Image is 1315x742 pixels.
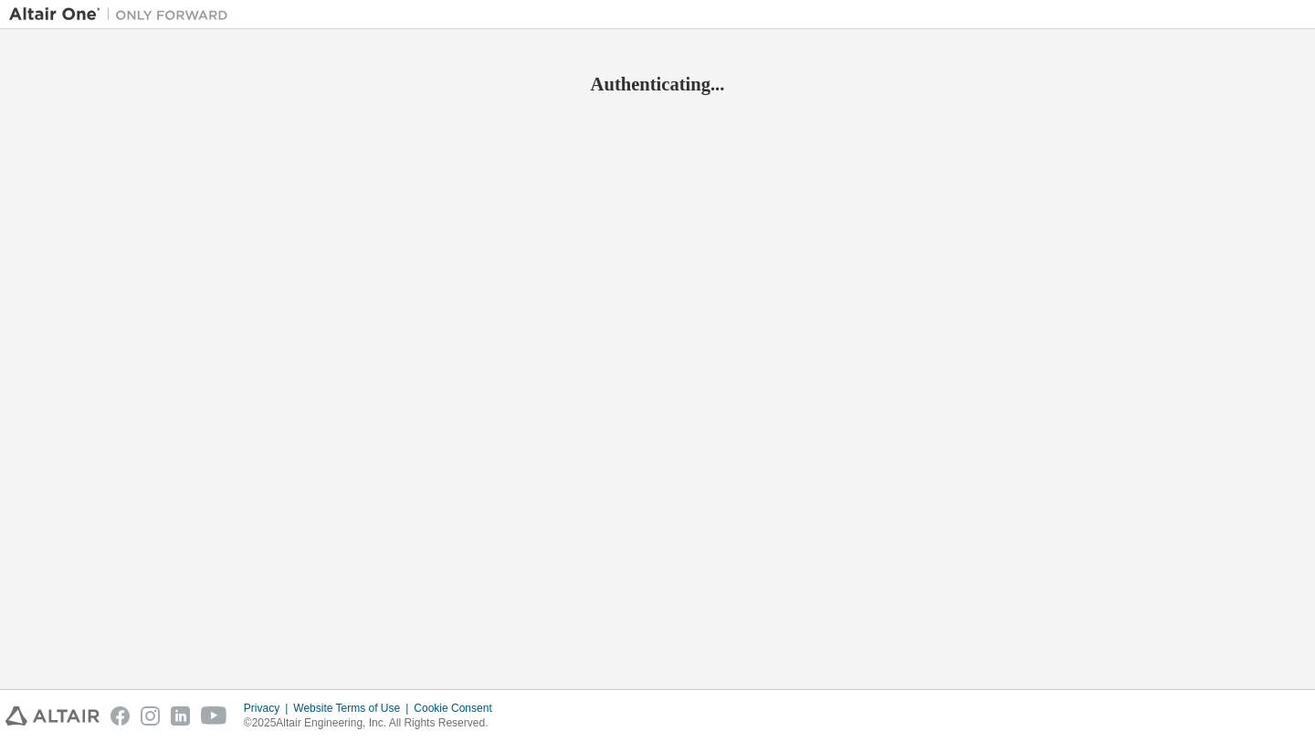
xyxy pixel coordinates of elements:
h2: Authenticating... [9,72,1306,96]
img: instagram.svg [141,706,160,726]
p: © 2025 Altair Engineering, Inc. All Rights Reserved. [244,715,503,731]
div: Privacy [244,701,293,715]
img: facebook.svg [110,706,130,726]
img: Altair One [9,5,237,24]
div: Cookie Consent [414,701,502,715]
img: linkedin.svg [171,706,190,726]
img: youtube.svg [201,706,227,726]
div: Website Terms of Use [293,701,414,715]
img: altair_logo.svg [5,706,100,726]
